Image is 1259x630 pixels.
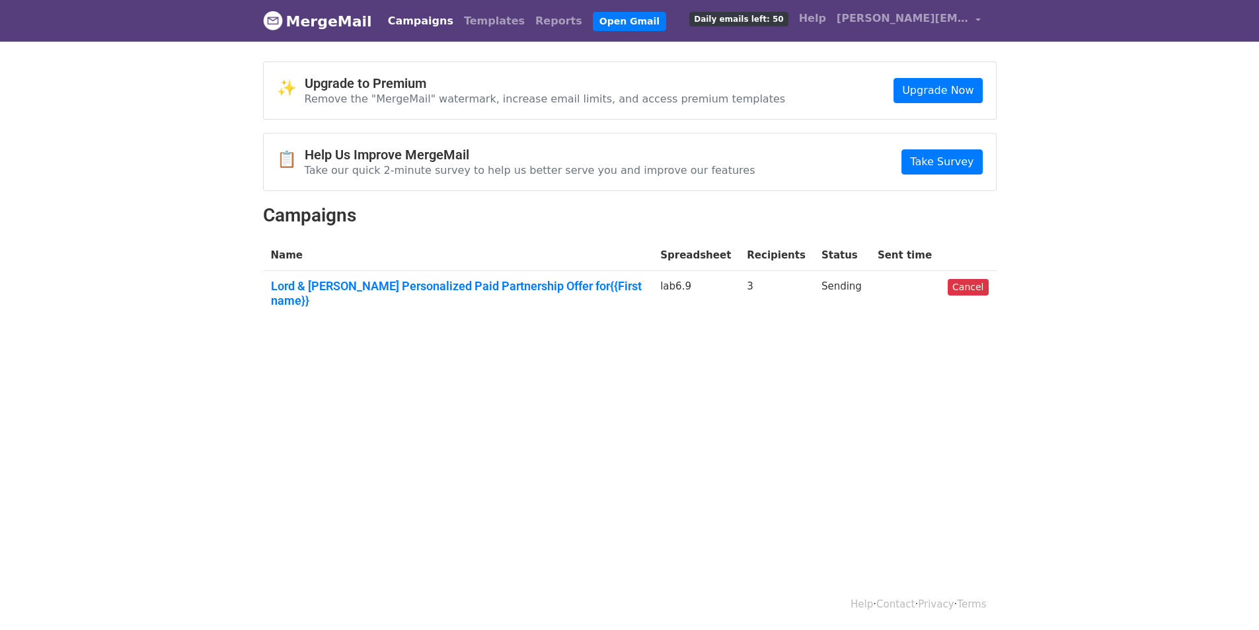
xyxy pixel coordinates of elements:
a: [PERSON_NAME][EMAIL_ADDRESS] [831,5,986,36]
p: Remove the "MergeMail" watermark, increase email limits, and access premium templates [305,92,786,106]
p: Take our quick 2-minute survey to help us better serve you and improve our features [305,163,755,177]
th: Spreadsheet [652,240,739,271]
a: Lord & [PERSON_NAME] Personalized Paid Partnership Offer for{{First name}} [271,279,645,307]
a: Campaigns [383,8,459,34]
a: Daily emails left: 50 [684,5,793,32]
a: Privacy [918,598,954,610]
a: Take Survey [901,149,982,175]
h2: Campaigns [263,204,997,227]
a: Templates [459,8,530,34]
a: Contact [876,598,915,610]
td: Sending [814,271,870,321]
h4: Help Us Improve MergeMail [305,147,755,163]
a: Help [794,5,831,32]
a: Terms [957,598,986,610]
th: Name [263,240,653,271]
img: MergeMail logo [263,11,283,30]
span: ✨ [277,79,305,98]
td: 3 [739,271,814,321]
a: MergeMail [263,7,372,35]
th: Recipients [739,240,814,271]
a: Open Gmail [593,12,666,31]
a: Upgrade Now [894,78,982,103]
th: Status [814,240,870,271]
a: Cancel [948,279,988,295]
a: Help [851,598,873,610]
a: Reports [530,8,588,34]
th: Sent time [870,240,940,271]
span: Daily emails left: 50 [689,12,788,26]
h4: Upgrade to Premium [305,75,786,91]
span: [PERSON_NAME][EMAIL_ADDRESS] [837,11,969,26]
span: 📋 [277,150,305,169]
td: lab6.9 [652,271,739,321]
